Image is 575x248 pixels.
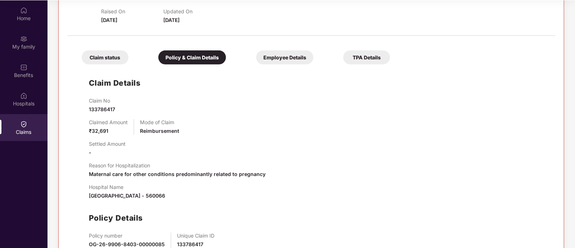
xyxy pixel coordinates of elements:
span: 133786417 [177,241,203,247]
div: Employee Details [256,50,313,64]
div: Claim status [82,50,128,64]
img: svg+xml;base64,PHN2ZyBpZD0iSG9tZSIgeG1sbnM9Imh0dHA6Ly93d3cudzMub3JnLzIwMDAvc3ZnIiB3aWR0aD0iMjAiIG... [20,7,27,14]
img: svg+xml;base64,PHN2ZyBpZD0iQmVuZWZpdHMiIHhtbG5zPSJodHRwOi8vd3d3LnczLm9yZy8yMDAwL3N2ZyIgd2lkdGg9Ij... [20,64,27,71]
p: Claim No [89,98,115,104]
p: Unique Claim ID [177,233,214,239]
div: Policy & Claim Details [158,50,226,64]
span: - [89,149,91,155]
p: Policy number [89,233,165,239]
span: ₹32,691 [89,128,108,134]
p: Updated On [163,8,226,14]
p: Mode of Claim [140,119,179,125]
p: Raised On [101,8,163,14]
h1: Policy Details [89,212,143,224]
p: Hospital Name [89,184,165,190]
div: TPA Details [343,50,390,64]
img: svg+xml;base64,PHN2ZyB3aWR0aD0iMjAiIGhlaWdodD0iMjAiIHZpZXdCb3g9IjAgMCAyMCAyMCIgZmlsbD0ibm9uZSIgeG... [20,35,27,42]
span: [DATE] [163,17,180,23]
span: [DATE] [101,17,117,23]
img: svg+xml;base64,PHN2ZyBpZD0iSG9zcGl0YWxzIiB4bWxucz0iaHR0cDovL3d3dy53My5vcmcvMjAwMC9zdmciIHdpZHRoPS... [20,92,27,99]
span: 133786417 [89,106,115,112]
span: Reimbursement [140,128,179,134]
p: Claimed Amount [89,119,128,125]
h1: Claim Details [89,77,141,89]
p: Reason for Hospitalization [89,162,266,168]
span: [GEOGRAPHIC_DATA] - 560066 [89,193,165,199]
span: OG-26-9906-8403-00000085 [89,241,165,247]
img: svg+xml;base64,PHN2ZyBpZD0iQ2xhaW0iIHhtbG5zPSJodHRwOi8vd3d3LnczLm9yZy8yMDAwL3N2ZyIgd2lkdGg9IjIwIi... [20,121,27,128]
p: Settled Amount [89,141,126,147]
span: Maternal care for other conditions predominantly related to pregnancy [89,171,266,177]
